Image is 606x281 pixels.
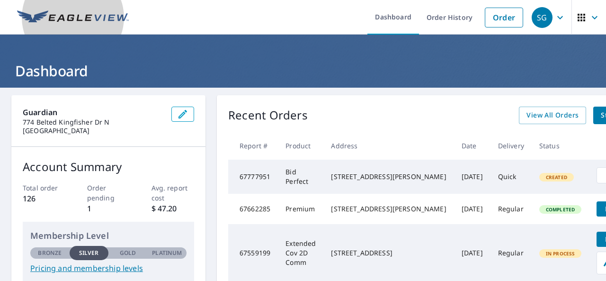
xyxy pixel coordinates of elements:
a: Pricing and membership levels [30,263,187,274]
th: Status [532,132,589,160]
p: 774 Belted Kingfisher Dr N [23,118,164,127]
div: [STREET_ADDRESS] [331,248,446,258]
th: Date [454,132,490,160]
div: [STREET_ADDRESS][PERSON_NAME] [331,172,446,181]
p: Gold [120,249,136,257]
p: Avg. report cost [151,183,195,203]
p: Total order [23,183,66,193]
p: Guardian [23,107,164,118]
p: Membership Level [30,229,187,242]
td: 67777951 [228,160,278,194]
span: Completed [540,206,580,213]
p: Recent Orders [228,107,308,124]
td: Premium [278,194,323,224]
p: 1 [87,203,130,214]
p: Bronze [38,249,62,257]
img: EV Logo [17,10,129,25]
th: Delivery [490,132,532,160]
a: View All Orders [519,107,586,124]
td: Quick [490,160,532,194]
td: 67662285 [228,194,278,224]
p: Platinum [152,249,182,257]
p: $ 47.20 [151,203,195,214]
span: In Process [540,250,581,257]
p: 126 [23,193,66,204]
p: [GEOGRAPHIC_DATA] [23,127,164,135]
th: Report # [228,132,278,160]
p: Account Summary [23,158,194,175]
div: SG [532,7,553,28]
td: Bid Perfect [278,160,323,194]
th: Address [323,132,454,160]
td: [DATE] [454,194,490,224]
a: Order [485,8,523,27]
div: [STREET_ADDRESS][PERSON_NAME] [331,204,446,214]
h1: Dashboard [11,61,595,81]
td: Regular [490,194,532,224]
span: Created [540,174,573,181]
span: View All Orders [526,109,579,121]
th: Product [278,132,323,160]
p: Order pending [87,183,130,203]
td: [DATE] [454,160,490,194]
p: Silver [79,249,99,257]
